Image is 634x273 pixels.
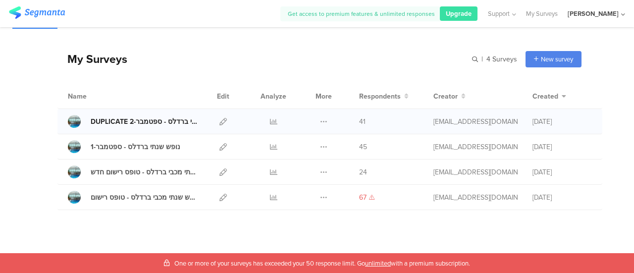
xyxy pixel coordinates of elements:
span: Support [488,9,510,18]
div: Name [68,91,127,102]
div: ilanlpc@gmail.com [433,192,518,203]
div: ilanlpc@gmail.com [433,167,518,177]
span: One or more of your surveys has exceeded your 50 response limit. Go with a premium subscription. [174,259,470,268]
span: Respondents [359,91,401,102]
div: ilanlpc@gmail.com [433,116,518,127]
div: נופש שנתי מכבי ברדלס - טופס רישום [91,192,198,203]
div: [PERSON_NAME] [568,9,619,18]
a: DUPLICATE נופש שנתי ברדלס - ספטמבר-2 [68,115,198,128]
span: Creator [433,91,458,102]
div: נופש שנתי מכבי ברדלס - טופס רישום חדש [91,167,198,177]
button: Respondents [359,91,409,102]
div: [DATE] [532,142,592,152]
span: Created [532,91,558,102]
div: More [313,84,334,109]
span: 41 [359,116,366,127]
button: Created [532,91,566,102]
div: Analyze [259,84,288,109]
div: [DATE] [532,192,592,203]
span: 24 [359,167,367,177]
span: | [480,54,484,64]
div: [DATE] [532,116,592,127]
a: נופש שנתי מכבי ברדלס - טופס רישום [68,191,198,204]
a: נופש שנתי מכבי ברדלס - טופס רישום חדש [68,165,198,178]
span: 45 [359,142,367,152]
div: Edit [212,84,234,109]
span: 4 Surveys [486,54,517,64]
div: ilanlpc@gmail.com [433,142,518,152]
div: DUPLICATE נופש שנתי ברדלס - ספטמבר-2 [91,116,198,127]
span: 67 [359,192,367,203]
span: Upgrade [446,9,472,18]
div: נופש שנתי ברדלס - ספטמבר-1 [91,142,180,152]
button: Creator [433,91,466,102]
span: Get access to premium features & unlimited responses [288,9,435,18]
img: segmanta logo [9,6,65,19]
span: New survey [541,55,573,64]
a: נופש שנתי ברדלס - ספטמבר-1 [68,140,180,153]
div: My Surveys [57,51,127,67]
span: unlimited [365,259,391,268]
div: [DATE] [532,167,592,177]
